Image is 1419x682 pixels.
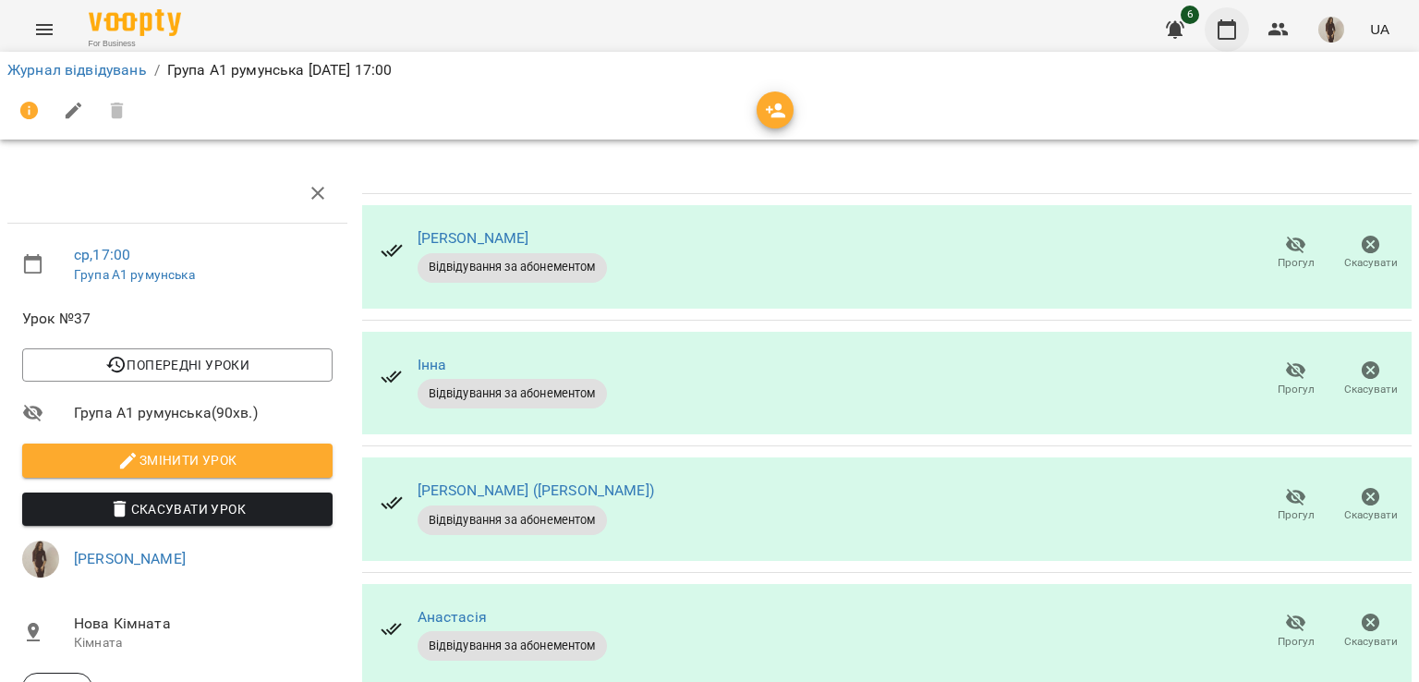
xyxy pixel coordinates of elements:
[1363,12,1397,46] button: UA
[1333,353,1408,405] button: Скасувати
[418,229,529,247] a: [PERSON_NAME]
[418,638,607,654] span: Відвідування за абонементом
[1278,382,1315,397] span: Прогул
[74,550,186,567] a: [PERSON_NAME]
[74,246,130,263] a: ср , 17:00
[418,608,487,626] a: Анастасія
[1344,255,1398,271] span: Скасувати
[1258,227,1333,279] button: Прогул
[74,267,195,282] a: Група А1 румунська
[22,444,333,477] button: Змінити урок
[154,59,160,81] li: /
[22,7,67,52] button: Menu
[1258,353,1333,405] button: Прогул
[1318,17,1344,43] img: e25e2697d44d579f279ebddc5724e23e.jpeg
[1278,255,1315,271] span: Прогул
[1278,634,1315,650] span: Прогул
[74,613,333,635] span: Нова Кімната
[74,634,333,652] p: Кімната
[37,498,318,520] span: Скасувати Урок
[1181,6,1199,24] span: 6
[418,481,654,499] a: [PERSON_NAME] ([PERSON_NAME])
[7,61,147,79] a: Журнал відвідувань
[37,449,318,471] span: Змінити урок
[22,493,333,526] button: Скасувати Урок
[1344,507,1398,523] span: Скасувати
[37,354,318,376] span: Попередні уроки
[22,348,333,382] button: Попередні уроки
[418,356,447,373] a: Інна
[1344,382,1398,397] span: Скасувати
[1258,480,1333,531] button: Прогул
[1344,634,1398,650] span: Скасувати
[22,308,333,330] span: Урок №37
[167,59,393,81] p: Група А1 румунська [DATE] 17:00
[7,59,1412,81] nav: breadcrumb
[89,38,181,50] span: For Business
[418,385,607,402] span: Відвідування за абонементом
[1333,480,1408,531] button: Скасувати
[1258,606,1333,658] button: Прогул
[418,259,607,275] span: Відвідування за абонементом
[1333,227,1408,279] button: Скасувати
[89,9,181,36] img: Voopty Logo
[1278,507,1315,523] span: Прогул
[1333,606,1408,658] button: Скасувати
[74,402,333,424] span: Група А1 румунська ( 90 хв. )
[1370,19,1389,39] span: UA
[22,541,59,578] img: e25e2697d44d579f279ebddc5724e23e.jpeg
[418,512,607,529] span: Відвідування за абонементом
